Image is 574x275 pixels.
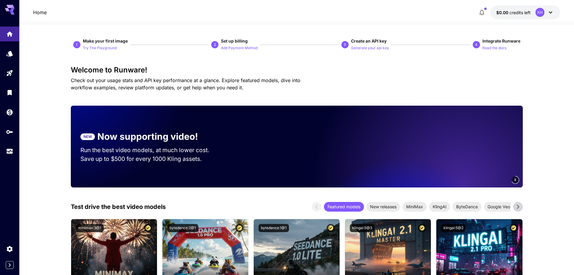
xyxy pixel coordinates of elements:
div: MiniMax [403,202,427,212]
div: New releases [366,202,400,212]
button: klingai:5@3 [350,224,375,232]
p: Generate your api key [351,45,389,51]
div: ByteDance [453,202,481,212]
p: 3 [344,42,346,47]
p: Save up to $500 for every 1000 Kling assets. [80,155,221,163]
button: Certified Model – Vetted for best performance and includes a commercial license. [235,224,243,232]
div: Playground [6,69,13,77]
button: Certified Model – Vetted for best performance and includes a commercial license. [144,224,152,232]
button: klingai:5@2 [441,224,466,232]
button: Generate your api key [351,44,389,51]
span: credits left [510,10,531,15]
div: Google Veo [484,202,514,212]
span: ByteDance [453,203,481,210]
span: Integrate Runware [482,38,520,43]
p: Add Payment Method [221,45,258,51]
button: Expand sidebar [6,261,14,269]
span: New releases [366,203,400,210]
button: bytedance:1@1 [259,224,289,232]
button: $0.00XH [490,5,560,19]
span: MiniMax [403,203,427,210]
nav: breadcrumb [33,9,47,16]
span: Check out your usage stats and API key performance at a glance. Explore featured models, dive int... [71,77,300,91]
p: Now supporting video! [97,130,198,143]
div: KlingAI [429,202,450,212]
p: Read the docs [482,45,507,51]
div: Library [6,89,13,96]
p: Try The Playground [83,45,117,51]
p: 4 [475,42,477,47]
button: Certified Model – Vetted for best performance and includes a commercial license. [418,224,426,232]
button: Certified Model – Vetted for best performance and includes a commercial license. [510,224,518,232]
div: XH [535,8,544,17]
button: minimax:3@1 [76,224,104,232]
span: Featured models [324,203,364,210]
span: Google Veo [484,203,514,210]
button: Read the docs [482,44,507,51]
span: KlingAI [429,203,450,210]
p: 2 [214,42,216,47]
span: Make your first image [83,38,128,43]
div: Models [6,50,13,57]
p: 1 [76,42,78,47]
button: Try The Playground [83,44,117,51]
button: Certified Model – Vetted for best performance and includes a commercial license. [327,224,335,232]
p: Run the best video models, at much lower cost. [80,146,221,155]
div: API Keys [6,128,13,136]
div: Featured models [324,202,364,212]
span: $0.00 [496,10,510,15]
button: bytedance:2@1 [167,224,198,232]
div: $0.00 [496,9,531,16]
div: Home [6,28,13,36]
span: Set up billing [221,38,248,43]
span: Create an API key [351,38,387,43]
h3: Welcome to Runware! [71,66,523,74]
div: Settings [6,245,13,253]
p: Test drive the best video models [71,202,166,211]
a: Home [33,9,47,16]
div: Wallet [6,108,13,116]
p: NEW [83,134,92,139]
button: Add Payment Method [221,44,258,51]
span: 2 [514,177,516,182]
div: Usage [6,148,13,155]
